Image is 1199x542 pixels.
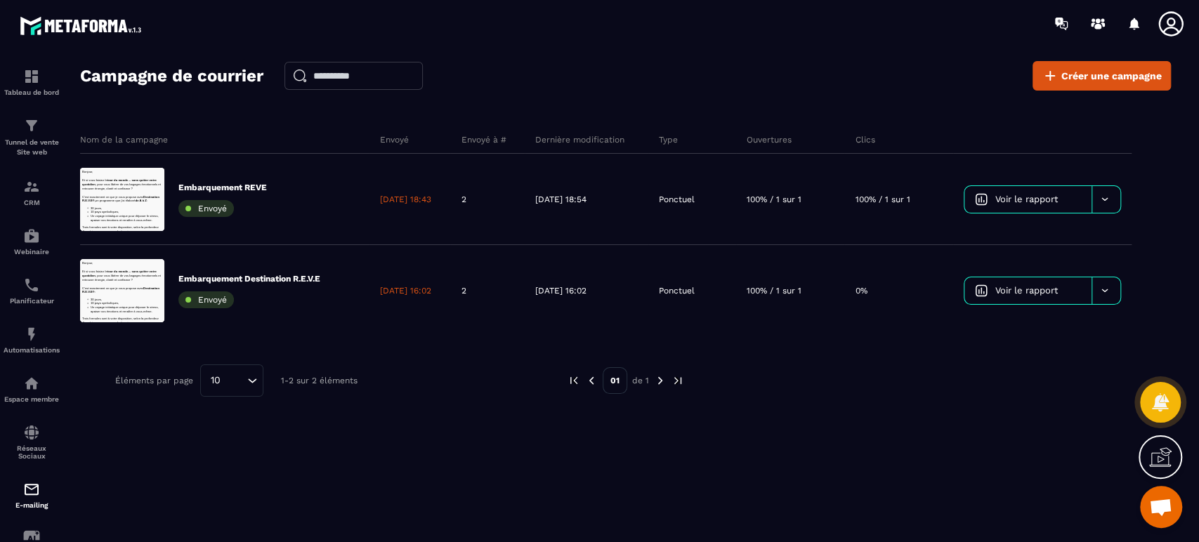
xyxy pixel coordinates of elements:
p: 100% / 1 sur 1 [747,285,801,296]
p: Réseaux Sociaux [4,444,60,460]
a: emailemailE-mailing [4,470,60,520]
p: Éléments par page [115,376,193,385]
p: Envoyé à # [461,134,506,145]
p: [DATE] 18:54 [535,194,587,205]
p: E-mailing [4,501,60,509]
p: Bonjour, [7,7,274,21]
p: 2 [461,194,466,205]
p: Embarquement REVE [178,182,267,193]
img: email [23,481,40,498]
img: formation [23,68,40,85]
img: formation [23,117,40,134]
img: social-network [23,424,40,441]
p: Tableau de bord [4,88,60,96]
img: next [654,374,667,387]
a: Voir le rapport [964,277,1092,304]
img: formation [23,178,40,195]
img: logo [20,13,146,39]
p: Trois formules sont à votre disposition, selon la profondeur d’expérience que vous souhaitez vivre : [7,192,274,219]
div: Ouvrir le chat [1140,486,1182,528]
li: Un voyage initiatique unique pour déposer le stress, apaiser vos émotions et renaître à vous-même. [35,154,274,182]
a: automationsautomationsWebinaire [4,217,60,266]
p: 100% / 1 sur 1 [747,194,801,205]
p: 2 [461,285,466,296]
p: 1-2 sur 2 éléments [281,376,358,385]
p: Embarquement Destination R.E.V.E [178,273,320,284]
a: formationformationCRM [4,168,60,217]
li: 10 pays symboliques, [35,140,274,154]
div: Search for option [200,364,263,397]
img: automations [23,326,40,343]
h2: Campagne de courrier [80,62,263,90]
span: Envoyé [198,295,227,305]
img: automations [23,227,40,244]
p: Ponctuel [659,285,695,296]
img: prev [568,374,580,387]
a: automationsautomationsAutomatisations [4,315,60,364]
img: next [671,374,684,387]
p: C’est exactement ce que je vous propose avec un programme que j'ai élaboré : [7,90,274,117]
p: [DATE] 18:43 [380,194,431,205]
p: Webinaire [4,248,60,256]
p: [DATE] 16:02 [380,285,431,296]
span: Créer une campagne [1061,69,1162,83]
p: Clics [855,134,874,145]
p: Nom de la campagne [80,134,168,145]
a: formationformationTableau de bord [4,58,60,107]
p: Type [659,134,678,145]
img: icon [975,193,988,206]
p: Automatisations [4,346,60,354]
a: schedulerschedulerPlanificateur [4,266,60,315]
p: Ponctuel [659,194,695,205]
a: social-networksocial-networkRéseaux Sociaux [4,414,60,470]
span: Voir le rapport [995,285,1057,296]
p: 0% [855,285,867,296]
strong: de A à Z [184,104,221,115]
p: Et si vous faisiez le , pour vous libérer de vos bagages émotionnels et retrouver énergie, clarté... [7,34,274,76]
img: automations [23,375,40,392]
li: 30 jours, [35,127,274,141]
a: Voir le rapport [964,186,1092,213]
img: prev [585,374,598,387]
p: Ouvertures [747,134,792,145]
a: automationsautomationsEspace membre [4,364,60,414]
p: Tunnel de vente Site web [4,138,60,157]
p: Planificateur [4,297,60,305]
span: 10 [206,373,225,388]
p: C’est exactement ce que je vous propose avec : [7,90,274,117]
p: Envoyé [380,134,409,145]
p: Dernière modification [535,134,624,145]
span: Envoyé [198,204,227,213]
input: Search for option [225,373,244,388]
strong: tour du monde… sans quitter votre quotidien [7,35,254,60]
p: CRM [4,199,60,206]
p: Espace membre [4,395,60,403]
p: 100% / 1 sur 1 [855,194,910,205]
img: scheduler [23,277,40,293]
a: formationformationTunnel de vente Site web [4,107,60,168]
p: de 1 [632,375,649,386]
p: 01 [603,367,627,394]
a: Créer une campagne [1033,61,1171,91]
p: [DATE] 16:02 [535,285,587,296]
span: Voir le rapport [995,194,1057,204]
img: icon [975,284,988,297]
